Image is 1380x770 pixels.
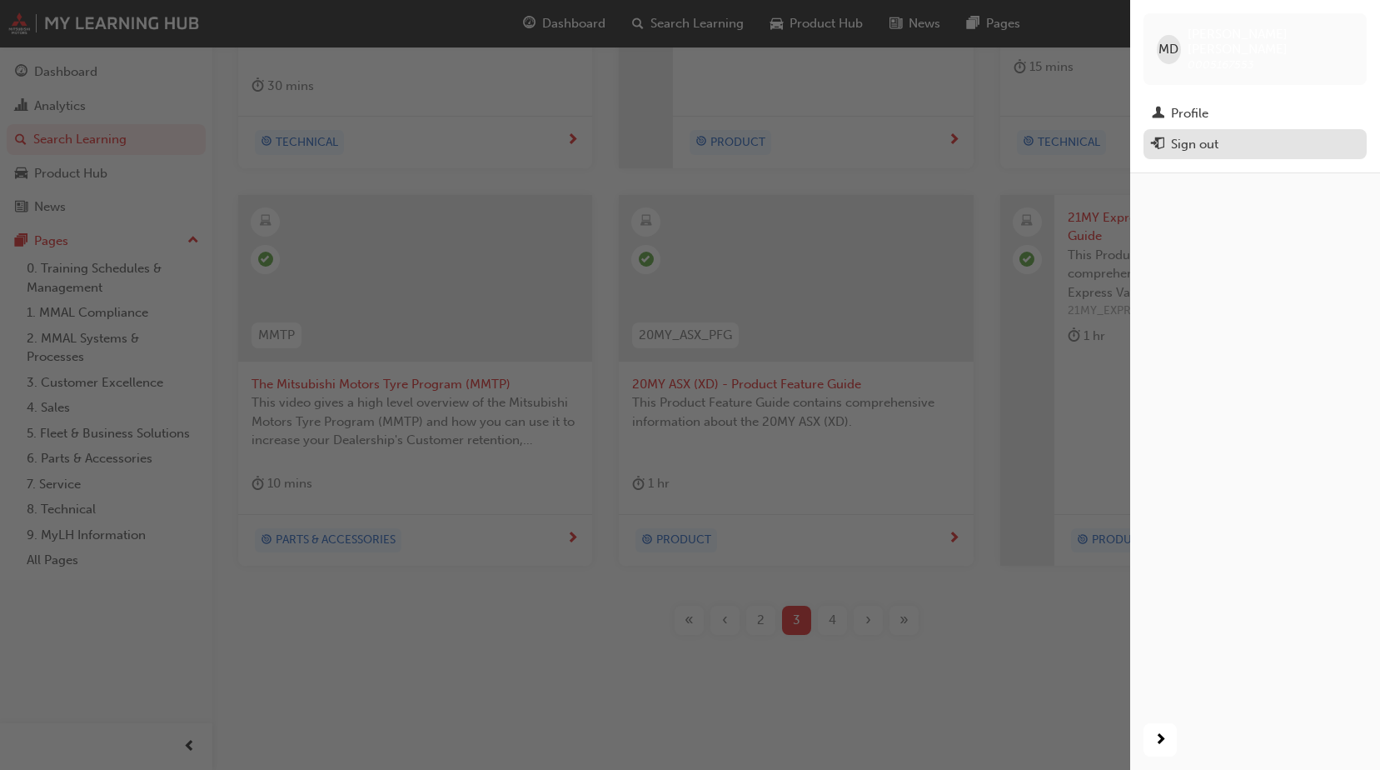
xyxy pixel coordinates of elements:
[1143,98,1367,129] a: Profile
[1152,137,1164,152] span: exit-icon
[1154,730,1167,751] span: next-icon
[1171,135,1218,154] div: Sign out
[1171,104,1208,123] div: Profile
[1143,129,1367,160] button: Sign out
[1188,27,1353,57] span: [PERSON_NAME] [PERSON_NAME]
[1158,40,1178,59] span: MD
[1188,57,1254,72] span: 0005167553
[1152,107,1164,122] span: man-icon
